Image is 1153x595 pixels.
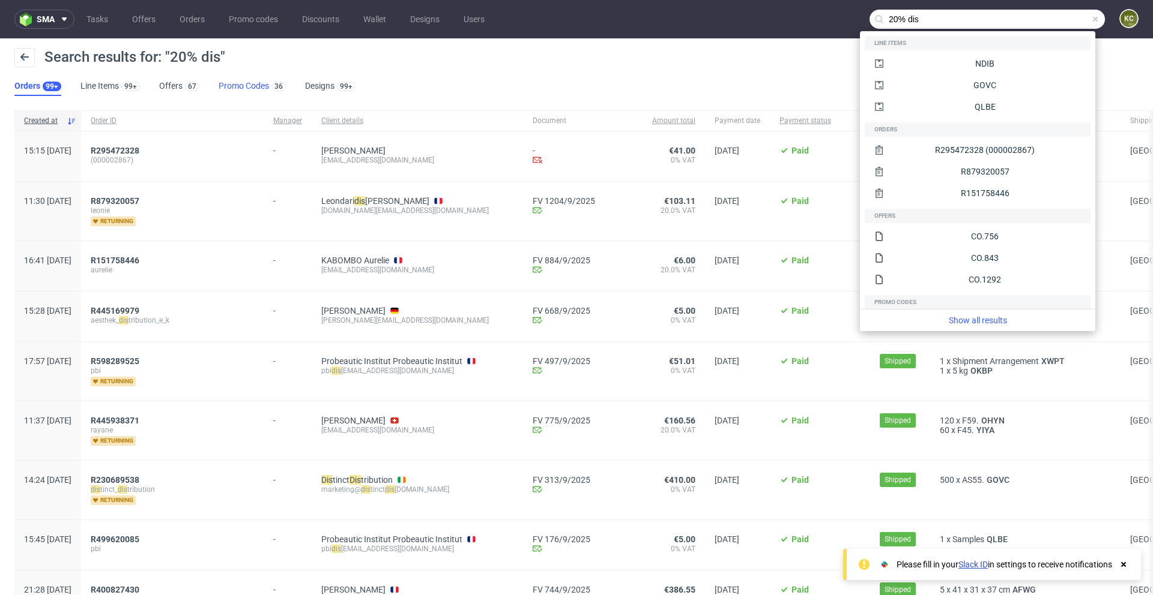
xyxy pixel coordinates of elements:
[952,356,1039,366] span: Shipment Arrangement
[125,10,163,29] a: Offers
[91,356,142,366] a: R598289525
[91,315,254,325] span: aesthek_ tribution_e_k
[79,10,115,29] a: Tasks
[273,580,302,594] div: -
[219,77,286,96] a: Promo Codes36
[533,416,626,425] a: FV 775/9/2025
[791,475,809,485] span: Paid
[952,585,1010,594] span: 41 x 31 x 37 cm
[715,146,739,155] span: [DATE]
[669,356,695,366] span: €51.01
[715,256,739,265] span: [DATE]
[715,475,739,485] span: [DATE]
[24,196,71,206] span: 11:30 [DATE]
[865,122,1091,137] div: Orders
[321,146,386,155] a: [PERSON_NAME]
[533,356,626,366] a: FV 497/9/2025
[91,416,139,425] span: R445938371
[91,585,139,594] span: R400827430
[645,485,695,494] span: 0% VAT
[222,10,285,29] a: Promo codes
[961,166,1009,178] div: R879320057
[274,82,283,91] div: 36
[159,77,199,96] a: Offers67
[24,116,62,126] span: Created at
[958,560,988,569] a: Slack ID
[340,82,353,91] div: 99+
[533,306,626,315] a: FV 668/9/2025
[91,495,136,505] span: returning
[940,585,945,594] span: 5
[91,544,254,554] span: pbi
[37,15,55,23] span: sma
[124,82,137,91] div: 99+
[24,256,71,265] span: 16:41 [DATE]
[791,534,809,544] span: Paid
[975,58,994,70] div: NDIB
[331,545,341,553] mark: dis
[940,416,954,425] span: 120
[971,252,999,264] div: CO.843
[533,475,626,485] a: FV 313/9/2025
[321,116,513,126] span: Client details
[91,377,136,386] span: returning
[91,217,136,226] span: returning
[715,416,739,425] span: [DATE]
[91,436,136,446] span: returning
[321,306,386,315] a: [PERSON_NAME]
[974,425,997,435] a: YIYA
[273,191,302,206] div: -
[91,416,142,425] a: R445938371
[361,485,371,494] mark: dis
[356,10,393,29] a: Wallet
[952,366,968,375] span: 5 kg
[273,116,302,126] span: Manager
[321,475,393,485] a: DistinctDistribution
[91,485,254,494] span: tinct_ tribution
[91,196,139,206] span: R879320057
[645,315,695,325] span: 0% VAT
[24,306,71,315] span: 15:28 [DATE]
[91,146,139,155] span: R295472328
[91,585,142,594] a: R400827430
[350,475,361,485] mark: Dis
[533,585,626,594] a: FV 744/9/2025
[91,256,142,265] a: R151758446
[885,534,911,545] span: Shipped
[940,356,1111,366] div: x
[321,544,513,554] div: pbi [EMAIL_ADDRESS][DOMAIN_NAME]
[975,101,996,113] div: QLBE
[940,425,1111,435] div: x
[91,196,142,206] a: R879320057
[188,82,196,91] div: 67
[968,366,995,375] span: OKBP
[14,10,74,29] button: sma
[1010,585,1038,594] a: AFWG
[91,425,254,435] span: rayane
[645,425,695,435] span: 20.0% VAT
[321,534,462,544] a: Probeautic Institut Probeautic Institut
[533,116,626,126] span: Document
[961,187,1009,199] div: R151758446
[91,146,142,155] a: R295472328
[940,366,1111,375] div: x
[940,475,954,485] span: 500
[321,366,513,375] div: pbi [EMAIL_ADDRESS][DOMAIN_NAME]
[91,206,254,215] span: leonie
[973,79,996,91] div: GOVC
[984,475,1012,485] span: GOVC
[533,196,626,206] a: FV 1204/9/2025
[91,256,139,265] span: R151758446
[321,585,386,594] a: [PERSON_NAME]
[403,10,447,29] a: Designs
[715,356,739,366] span: [DATE]
[962,475,984,485] span: AS55.
[962,416,979,425] span: F59.
[533,534,626,544] a: FV 176/9/2025
[885,584,911,595] span: Shipped
[321,256,389,265] a: KABOMBO Aurelie
[1039,356,1067,366] a: XWPT
[674,256,695,265] span: €6.00
[24,146,71,155] span: 15:15 [DATE]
